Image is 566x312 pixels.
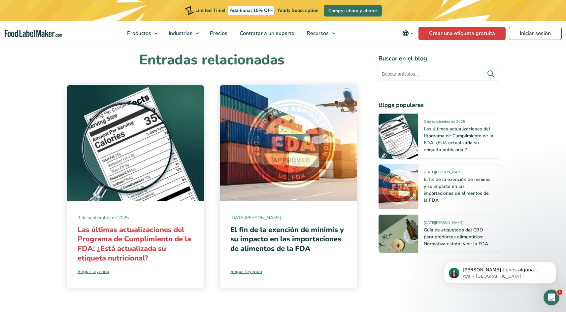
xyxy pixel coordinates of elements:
[424,227,488,247] a: Guía de etiquetado del CBD para productos alimenticios: Normativa estatal y de la FDA
[379,101,499,110] h4: Blogs populares
[204,21,232,46] a: Precios
[398,27,418,40] button: Change language
[544,290,559,305] iframe: Intercom live chat
[125,30,152,37] span: Productos
[434,248,566,294] iframe: Intercom notifications mensaje
[418,27,506,40] a: Crear una etiqueta gratuita
[230,268,347,275] a: Seguir leyendo
[301,21,339,46] a: Recursos
[424,170,463,177] span: [DATE][PERSON_NAME]
[379,54,499,63] h4: Buscar en el blog
[424,176,490,203] a: El fin de la exención de minimis y su impacto en las importaciones de alimentos de la FDA
[78,214,194,221] span: 3 de septiembre de 2025
[78,225,191,263] a: Las últimas actualizaciones del Programa de Cumplimiento de la FDA: ¿Está actualizada su etiqueta...
[67,51,357,69] h3: Entradas relacionadas
[277,7,318,14] span: Yearly Subscription
[163,21,202,46] a: Industrias
[5,30,62,37] a: Food Label Maker homepage
[305,30,329,37] span: Recursos
[78,268,194,275] a: Seguir leyendo
[324,5,382,17] a: Compre ahora y ahorre
[557,290,562,295] span: 1
[230,225,344,254] a: El fin de la exención de minimis y su impacto en las importaciones de alimentos de la FDA
[121,21,161,46] a: Productos
[167,30,193,37] span: Industrias
[230,214,347,221] span: [DATE][PERSON_NAME]
[424,119,465,127] span: 3 de septiembre de 2025
[195,7,225,14] span: Limited Time!
[234,21,299,46] a: Contratar a un experto
[238,30,295,37] span: Contratar a un experto
[379,67,499,81] input: Buscar artículos...
[208,30,228,37] span: Precios
[424,126,493,153] a: Las últimas actualizaciones del Programa de Cumplimiento de la FDA: ¿Está actualizada su etiqueta...
[509,27,562,40] a: Iniciar sesión
[424,220,463,228] span: [DATE][PERSON_NAME]
[228,6,275,15] span: Additional 15% OFF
